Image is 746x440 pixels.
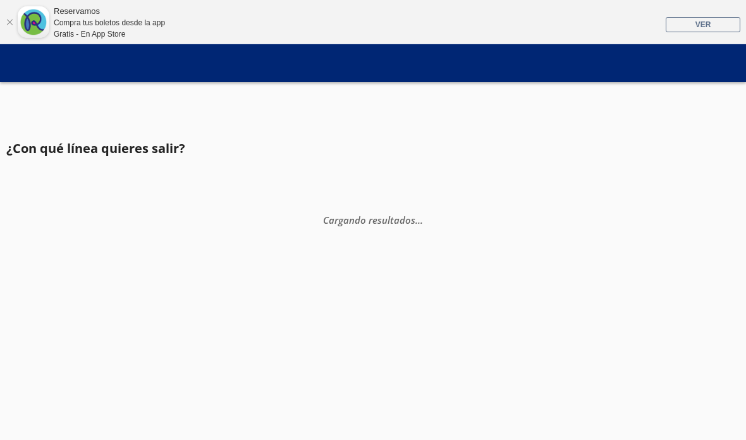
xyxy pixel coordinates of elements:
[666,17,740,32] a: VER
[323,214,423,226] em: Cargando resultados
[695,20,711,29] span: VER
[420,214,423,226] span: .
[6,139,185,158] p: ¿Con qué línea quieres salir?
[54,28,165,40] div: Gratis - En App Store
[418,214,420,226] span: .
[54,17,165,28] div: Compra tus boletos desde la app
[415,214,418,226] span: .
[54,5,165,18] div: Reservamos
[6,18,13,26] a: Cerrar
